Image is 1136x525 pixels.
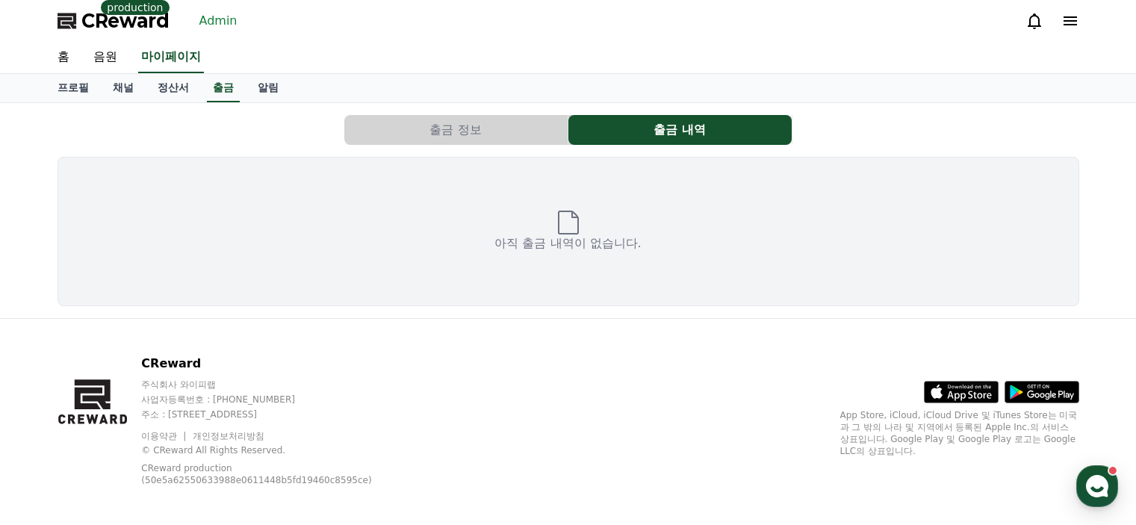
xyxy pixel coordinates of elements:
a: 개인정보처리방침 [193,431,264,441]
button: 출금 내역 [568,115,792,145]
button: 출금 정보 [344,115,568,145]
p: 주식회사 와이피랩 [141,379,403,391]
a: CReward [58,9,170,33]
p: App Store, iCloud, iCloud Drive 및 iTunes Store는 미국과 그 밖의 나라 및 지역에서 등록된 Apple Inc.의 서비스 상표입니다. Goo... [840,409,1079,457]
p: 아직 출금 내역이 없습니다. [494,234,641,252]
a: 출금 [207,74,240,102]
a: 음원 [81,42,129,73]
a: 홈 [46,42,81,73]
a: Admin [193,9,243,33]
a: 채널 [101,74,146,102]
p: CReward [141,355,403,373]
a: 출금 내역 [568,115,792,145]
a: 프로필 [46,74,101,102]
p: 사업자등록번호 : [PHONE_NUMBER] [141,394,403,406]
a: 정산서 [146,74,201,102]
p: 주소 : [STREET_ADDRESS] [141,408,403,420]
p: CReward production (50e5a62550633988e0611448b5fd19460c8595ce) [141,462,380,486]
a: 마이페이지 [138,42,204,73]
span: CReward [81,9,170,33]
a: 이용약관 [141,431,188,441]
p: © CReward All Rights Reserved. [141,444,403,456]
a: 알림 [246,74,291,102]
